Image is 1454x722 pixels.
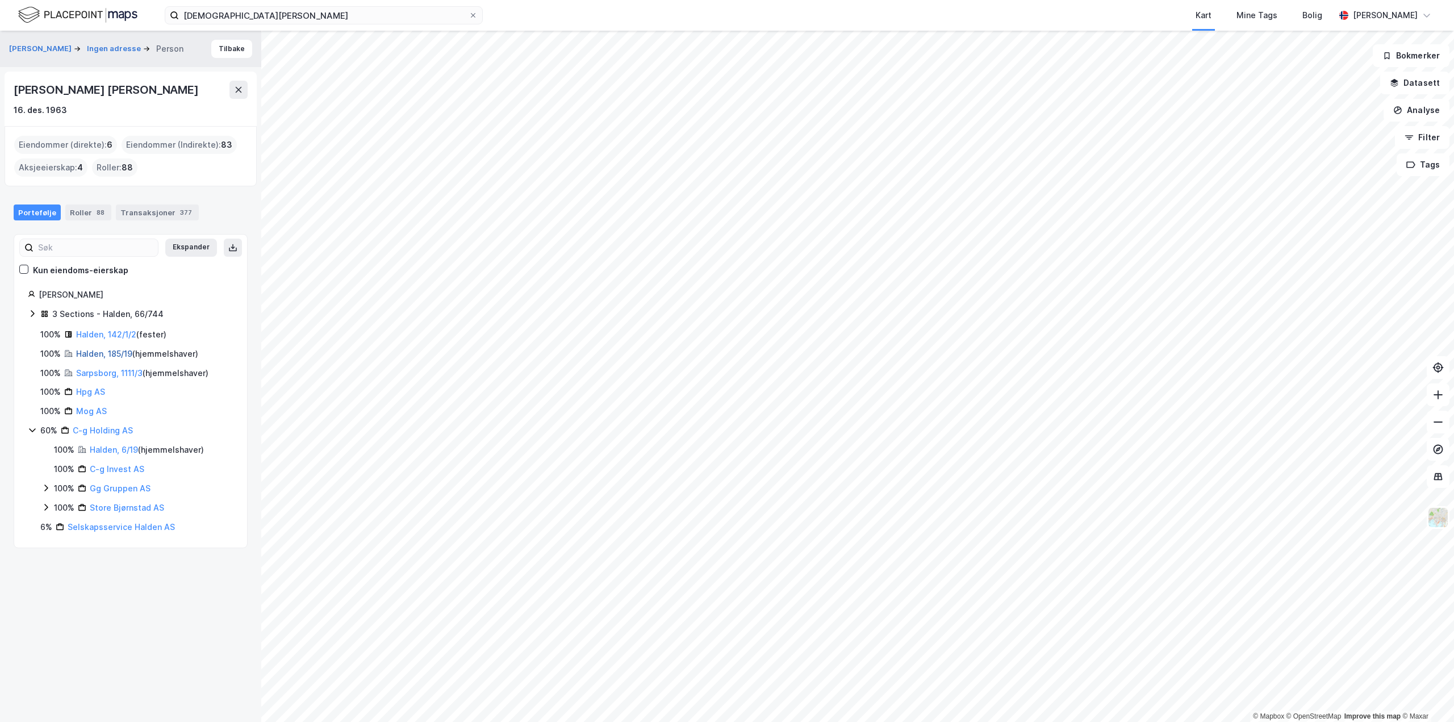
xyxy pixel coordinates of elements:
[34,239,158,256] input: Søk
[1353,9,1418,22] div: [PERSON_NAME]
[90,483,151,493] a: Gg Gruppen AS
[87,43,143,55] button: Ingen adresse
[54,501,74,515] div: 100%
[1395,126,1449,149] button: Filter
[1286,712,1342,720] a: OpenStreetMap
[33,264,128,277] div: Kun eiendoms-eierskap
[122,136,237,154] div: Eiendommer (Indirekte) :
[76,349,132,358] a: Halden, 185/19
[14,103,67,117] div: 16. des. 1963
[76,329,136,339] a: Halden, 142/1/2
[40,347,61,361] div: 100%
[40,385,61,399] div: 100%
[68,522,175,532] a: Selskapsservice Halden AS
[90,443,204,457] div: ( hjemmelshaver )
[77,161,83,174] span: 4
[18,5,137,25] img: logo.f888ab2527a4732fd821a326f86c7f29.svg
[39,288,233,302] div: [PERSON_NAME]
[122,161,133,174] span: 88
[52,307,164,321] div: 3 Sections - Halden, 66/744
[92,158,137,177] div: Roller :
[90,445,138,454] a: Halden, 6/19
[54,443,74,457] div: 100%
[94,207,107,218] div: 88
[14,158,87,177] div: Aksjeeierskap :
[1397,667,1454,722] iframe: Chat Widget
[107,138,112,152] span: 6
[73,425,133,435] a: C-g Holding AS
[40,404,61,418] div: 100%
[54,482,74,495] div: 100%
[165,239,217,257] button: Ekspander
[1236,9,1277,22] div: Mine Tags
[40,366,61,380] div: 100%
[156,42,183,56] div: Person
[76,387,105,397] a: Hpg AS
[178,207,194,218] div: 377
[76,366,208,380] div: ( hjemmelshaver )
[1380,72,1449,94] button: Datasett
[76,406,107,416] a: Mog AS
[221,138,232,152] span: 83
[9,43,74,55] button: [PERSON_NAME]
[40,520,52,534] div: 6%
[1344,712,1401,720] a: Improve this map
[211,40,252,58] button: Tilbake
[76,347,198,361] div: ( hjemmelshaver )
[90,464,144,474] a: C-g Invest AS
[76,328,166,341] div: ( fester )
[54,462,74,476] div: 100%
[1373,44,1449,67] button: Bokmerker
[76,368,143,378] a: Sarpsborg, 1111/3
[65,205,111,220] div: Roller
[90,503,164,512] a: Store Bjørnstad AS
[1196,9,1211,22] div: Kart
[14,205,61,220] div: Portefølje
[1397,153,1449,176] button: Tags
[14,136,117,154] div: Eiendommer (direkte) :
[1253,712,1284,720] a: Mapbox
[116,205,199,220] div: Transaksjoner
[40,424,57,437] div: 60%
[40,328,61,341] div: 100%
[1384,99,1449,122] button: Analyse
[1302,9,1322,22] div: Bolig
[1427,507,1449,528] img: Z
[179,7,469,24] input: Søk på adresse, matrikkel, gårdeiere, leietakere eller personer
[14,81,201,99] div: [PERSON_NAME] [PERSON_NAME]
